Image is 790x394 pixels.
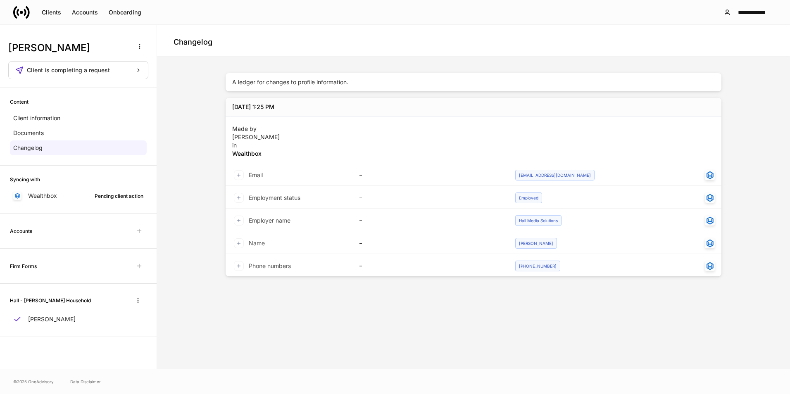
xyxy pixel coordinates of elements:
div: Employed [515,192,542,203]
p: Changelog [13,144,43,152]
div: Onboarding [109,9,141,15]
span: Unavailable with outstanding requests for information [132,223,147,238]
h4: Changelog [174,37,212,47]
h6: Content [10,98,29,106]
p: [PERSON_NAME] [232,133,280,141]
div: [DATE] 1:25 PM [232,103,274,111]
a: Documents [10,126,147,140]
h6: – [359,262,362,270]
span: Unavailable with outstanding requests for information [132,259,147,273]
p: Employment status [249,194,300,202]
span: [PHONE_NUMBER] [519,263,557,268]
h5: Wealthbox [232,150,280,158]
p: Email [249,171,263,179]
h6: – [359,194,362,202]
span: © 2025 OneAdvisory [13,378,54,385]
div: Wealthbox [705,261,715,271]
button: Accounts [67,6,103,19]
h6: Accounts [10,227,32,235]
div: A ledger for changes to profile information. [226,73,721,91]
h6: – [359,216,362,224]
div: Wealthbox [705,238,715,248]
div: Wealthbox [705,216,715,225]
div: Accounts [72,9,98,15]
a: WealthboxPending client action [10,188,147,203]
button: Client is completing a request [8,61,148,79]
h6: – [359,239,362,247]
a: Client information [10,111,147,126]
div: [PERSON_NAME] [515,238,557,249]
span: Client is completing a request [27,67,110,73]
a: Data Disclaimer [70,378,101,385]
p: Name [249,239,265,247]
p: Wealthbox [28,192,57,200]
p: [PERSON_NAME] [28,315,76,323]
h6: – [359,171,362,179]
div: Made by in [232,121,280,158]
p: Client information [13,114,60,122]
h6: Hall - [PERSON_NAME] Household [10,297,91,304]
button: Onboarding [103,6,147,19]
div: Clients [42,9,61,15]
a: Changelog [10,140,147,155]
p: Documents [13,129,44,137]
div: [EMAIL_ADDRESS][DOMAIN_NAME] [515,170,595,180]
button: Clients [36,6,67,19]
h3: [PERSON_NAME] [8,41,128,55]
a: [PERSON_NAME] [10,312,147,327]
h6: Syncing with [10,176,40,183]
div: Wealthbox [705,193,715,203]
div: Pending client action [95,192,143,200]
p: Phone numbers [249,262,291,270]
h6: Firm Forms [10,262,37,270]
div: Hall Media Solutions [515,215,562,226]
div: Wealthbox [705,170,715,180]
p: Employer name [249,216,290,225]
